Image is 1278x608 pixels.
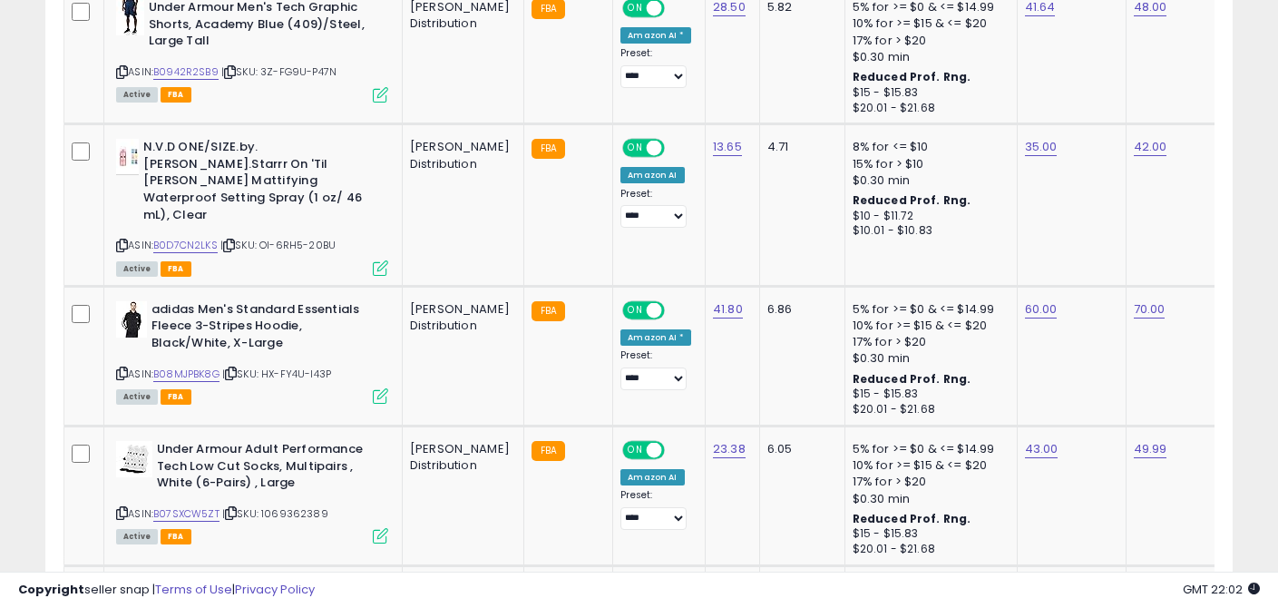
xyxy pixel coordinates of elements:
span: | SKU: HX-FY4U-I43P [222,367,331,381]
img: 41sP5F3VK5L._SL40_.jpg [116,441,152,477]
a: B0D7CN2LKS [153,238,218,253]
div: ASIN: [116,139,388,273]
div: $20.01 - $21.68 [853,101,1003,116]
div: [PERSON_NAME] Distribution [410,139,510,172]
span: OFF [662,443,691,458]
div: $15 - $15.83 [853,526,1003,542]
a: B07SXCW5ZT [153,506,220,522]
b: Under Armour Adult Performance Tech Low Cut Socks, Multipairs , White (6-Pairs) , Large [157,441,377,496]
span: OFF [662,141,691,156]
div: 15% for > $10 [853,156,1003,172]
div: $20.01 - $21.68 [853,402,1003,417]
a: B0942R2SB9 [153,64,219,80]
div: Amazon AI * [620,27,691,44]
a: 41.80 [713,300,743,319]
div: $0.30 min [853,49,1003,65]
span: FBA [161,389,191,405]
a: B08MJPBK8G [153,367,220,382]
img: 31lt1aTehVL._SL40_.jpg [116,301,147,338]
div: $10.01 - $10.83 [853,223,1003,239]
span: All listings currently available for purchase on Amazon [116,87,158,103]
div: 17% for > $20 [853,334,1003,350]
a: 43.00 [1025,440,1058,458]
b: N.V.D ONE/SIZE.by.[PERSON_NAME].Starrr On 'Til [PERSON_NAME] Mattifying Waterproof Setting Spray ... [143,139,364,228]
small: FBA [532,139,565,159]
div: [PERSON_NAME] Distribution [410,301,510,334]
div: $15 - $15.83 [853,387,1003,402]
div: 10% for >= $15 & <= $20 [853,457,1003,474]
span: All listings currently available for purchase on Amazon [116,529,158,544]
div: $15 - $15.83 [853,85,1003,101]
div: Amazon AI * [620,329,691,346]
b: adidas Men's Standard Essentials Fleece 3-Stripes Hoodie, Black/White, X-Large [151,301,372,357]
span: FBA [161,87,191,103]
a: 60.00 [1025,300,1058,319]
div: [PERSON_NAME] Distribution [410,441,510,474]
b: Reduced Prof. Rng. [853,511,971,526]
img: 31-oIn+JfEL._SL40_.jpg [116,139,139,175]
div: 6.86 [767,301,831,318]
a: 23.38 [713,440,746,458]
div: 5% for >= $0 & <= $14.99 [853,441,1003,457]
span: 2025-08-13 22:02 GMT [1183,581,1260,598]
a: 42.00 [1134,138,1167,156]
div: ASIN: [116,441,388,542]
a: Privacy Policy [235,581,315,598]
div: 4.71 [767,139,831,155]
div: seller snap | | [18,582,315,599]
div: 6.05 [767,441,831,457]
span: OFF [662,302,691,318]
div: Preset: [620,349,691,390]
span: All listings currently available for purchase on Amazon [116,389,158,405]
span: All listings currently available for purchase on Amazon [116,261,158,277]
div: Preset: [620,47,691,88]
span: OFF [662,1,691,16]
div: 10% for >= $15 & <= $20 [853,15,1003,32]
div: $0.30 min [853,350,1003,367]
a: 49.99 [1134,440,1167,458]
span: | SKU: OI-6RH5-20BU [220,238,336,252]
span: FBA [161,261,191,277]
div: Amazon AI [620,167,684,183]
div: Amazon AI [620,469,684,485]
span: ON [624,443,647,458]
div: 17% for > $20 [853,474,1003,490]
span: | SKU: 1069362389 [222,506,328,521]
span: FBA [161,529,191,544]
span: | SKU: 3Z-FG9U-P47N [221,64,337,79]
small: FBA [532,441,565,461]
a: 35.00 [1025,138,1058,156]
div: Preset: [620,188,691,229]
div: $0.30 min [853,491,1003,507]
div: ASIN: [116,301,388,402]
b: Reduced Prof. Rng. [853,192,971,208]
div: 17% for > $20 [853,33,1003,49]
div: 8% for <= $10 [853,139,1003,155]
a: Terms of Use [155,581,232,598]
a: 70.00 [1134,300,1166,319]
div: 5% for >= $0 & <= $14.99 [853,301,1003,318]
div: Preset: [620,489,691,530]
div: $20.01 - $21.68 [853,542,1003,557]
b: Reduced Prof. Rng. [853,69,971,84]
div: 10% for >= $15 & <= $20 [853,318,1003,334]
strong: Copyright [18,581,84,598]
small: FBA [532,301,565,321]
span: ON [624,141,647,156]
div: $0.30 min [853,172,1003,189]
div: $10 - $11.72 [853,209,1003,224]
a: 13.65 [713,138,742,156]
span: ON [624,1,647,16]
span: ON [624,302,647,318]
b: Reduced Prof. Rng. [853,371,971,387]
